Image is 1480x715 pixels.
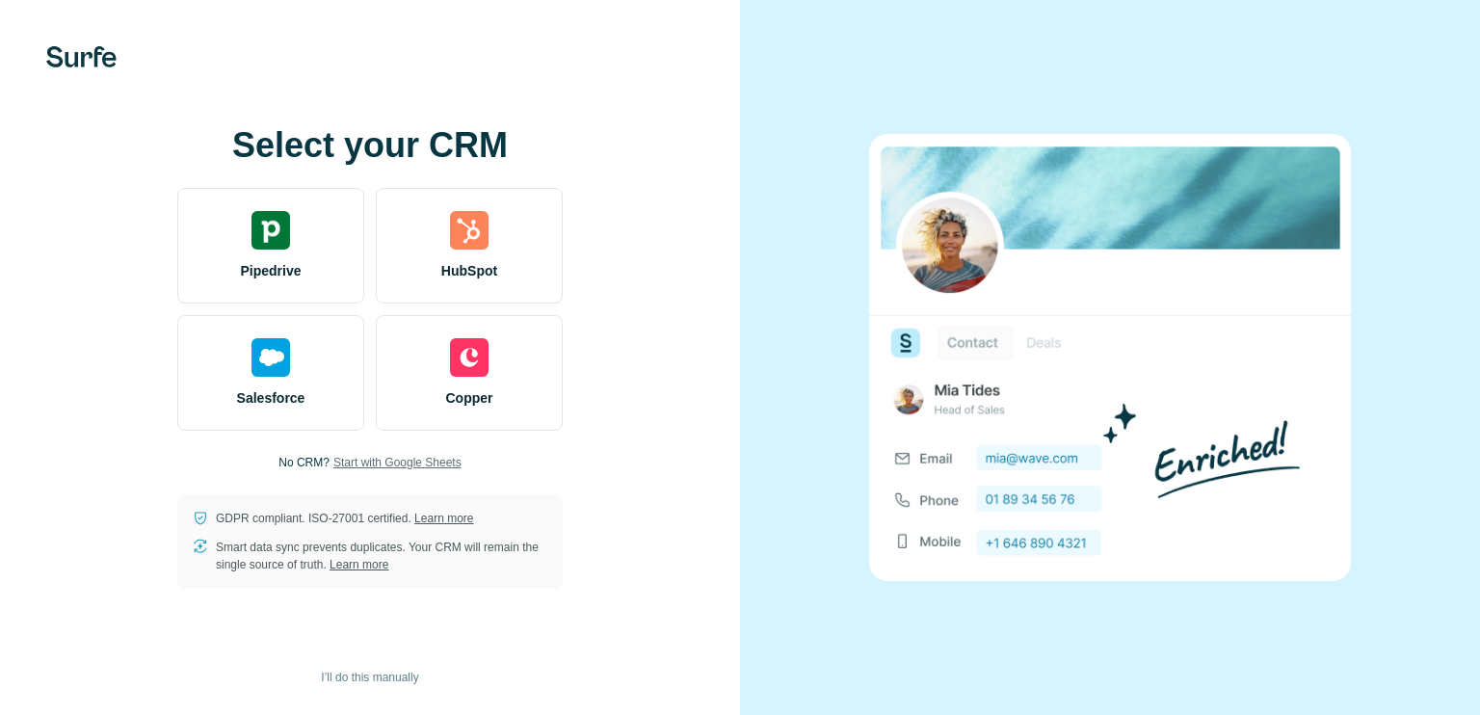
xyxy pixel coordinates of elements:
[216,510,473,527] p: GDPR compliant. ISO-27001 certified.
[216,539,547,573] p: Smart data sync prevents duplicates. Your CRM will remain the single source of truth.
[414,512,473,525] a: Learn more
[46,46,117,67] img: Surfe's logo
[450,338,489,377] img: copper's logo
[240,261,301,280] span: Pipedrive
[446,388,493,408] span: Copper
[307,663,432,692] button: I’ll do this manually
[330,558,388,571] a: Learn more
[237,388,305,408] span: Salesforce
[177,126,563,165] h1: Select your CRM
[321,669,418,686] span: I’ll do this manually
[251,338,290,377] img: salesforce's logo
[450,211,489,250] img: hubspot's logo
[869,134,1351,580] img: none image
[278,454,330,471] p: No CRM?
[251,211,290,250] img: pipedrive's logo
[441,261,497,280] span: HubSpot
[333,454,462,471] button: Start with Google Sheets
